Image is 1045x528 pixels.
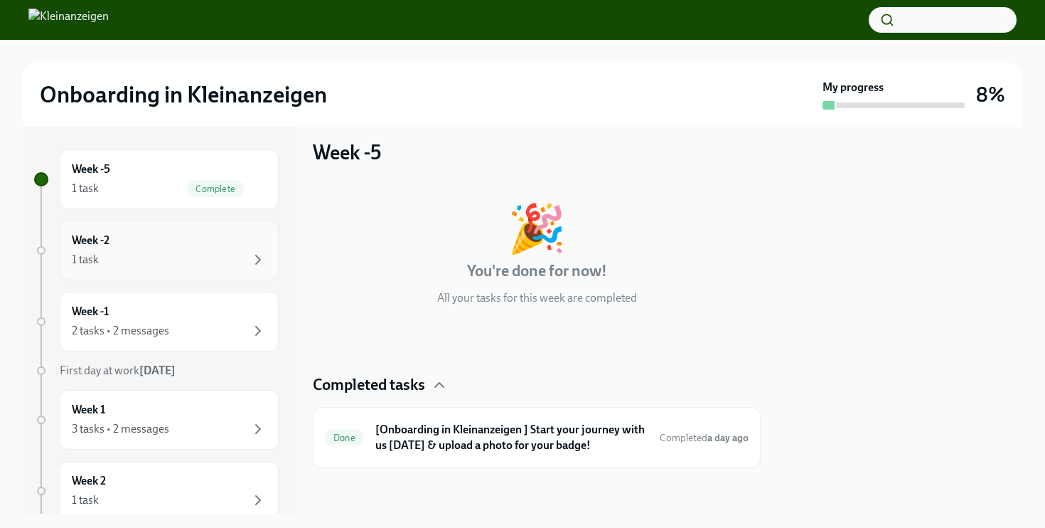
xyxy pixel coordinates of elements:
span: Complete [187,184,244,194]
h3: 8% [976,82,1005,107]
a: Week 21 task [34,461,279,521]
p: All your tasks for this week are completed [437,290,637,306]
h6: Week 1 [72,402,105,418]
a: Week -21 task [34,221,279,280]
h3: Week -5 [313,139,381,165]
h6: Week 2 [72,473,106,489]
a: First day at work[DATE] [34,363,279,379]
h6: Week -1 [72,304,109,320]
div: 🎉 [508,205,566,252]
div: Completed tasks [313,374,761,396]
span: First day at work [60,364,176,377]
h6: [Onboarding in Kleinanzeigen ] Start your journey with us [DATE] & upload a photo for your badge! [375,422,648,453]
span: October 8th, 2025 17:50 [660,431,749,445]
div: 3 tasks • 2 messages [72,421,169,437]
div: 1 task [72,492,99,508]
img: Kleinanzeigen [28,9,109,31]
h6: Week -2 [72,233,109,248]
a: Week -51 taskComplete [34,149,279,209]
strong: a day ago [707,432,749,444]
div: 2 tasks • 2 messages [72,323,169,339]
a: Week 13 tasks • 2 messages [34,390,279,450]
h6: Week -5 [72,162,110,177]
div: 1 task [72,181,99,196]
h4: Completed tasks [313,374,425,396]
a: Week -12 tasks • 2 messages [34,292,279,352]
strong: My progress [822,80,884,95]
span: Completed [660,432,749,444]
strong: [DATE] [139,364,176,377]
div: 1 task [72,252,99,268]
h4: You're done for now! [467,260,607,282]
h2: Onboarding in Kleinanzeigen [40,80,327,109]
span: Done [325,433,364,443]
a: Done[Onboarding in Kleinanzeigen ] Start your journey with us [DATE] & upload a photo for your ba... [325,419,749,456]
